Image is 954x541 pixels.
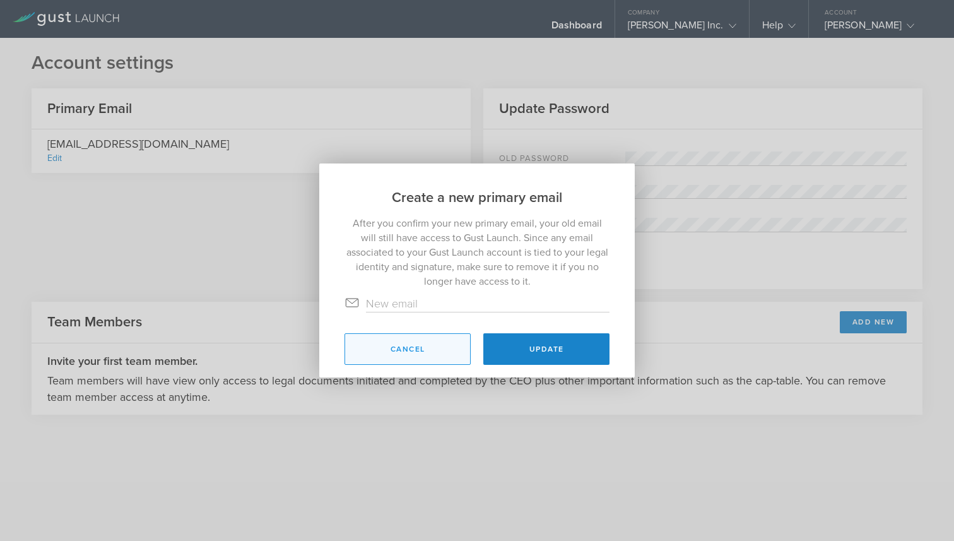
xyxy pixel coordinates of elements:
h2: Create a new primary email [319,163,635,207]
p: After you confirm your new primary email, your old email will still have access to Gust Launch. S... [344,217,609,289]
iframe: Chat Widget [891,480,954,541]
button: Update [483,333,609,365]
input: New email [366,295,609,312]
button: Cancel [344,333,471,365]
